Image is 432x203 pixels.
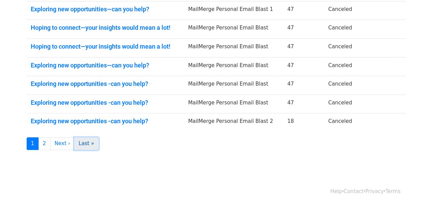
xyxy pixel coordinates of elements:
[31,62,180,69] a: Exploring new opportunities—can you help?
[184,20,283,39] td: MailMerge Personal Email Blast
[324,57,358,76] td: Canceled
[184,1,283,20] td: MailMerge Personal Email Blast 1
[324,39,358,58] td: Canceled
[283,94,324,113] td: 47
[31,24,180,31] a: Hoping to connect—your insights would mean a lot!
[31,43,180,50] a: Hoping to connect—your insights would mean a lot!
[398,170,432,203] iframe: Chat Widget
[27,137,39,150] a: 1
[283,113,324,132] td: 18
[330,188,342,194] a: Help
[324,1,358,20] td: Canceled
[365,188,384,194] a: Privacy
[38,137,51,150] a: 2
[283,76,324,95] td: 47
[31,80,180,88] a: Exploring new opportunities -can you help?
[184,57,283,76] td: MailMerge Personal Email Blast
[50,137,75,150] a: Next ›
[283,20,324,39] td: 47
[283,57,324,76] td: 47
[324,76,358,95] td: Canceled
[324,20,358,39] td: Canceled
[324,113,358,132] td: Canceled
[31,117,180,125] a: Exploring new opportunities -can you help?
[31,99,180,106] a: Exploring new opportunities -can you help?
[184,39,283,58] td: MailMerge Personal Email Blast
[344,188,363,194] a: Contact
[184,94,283,113] td: MailMerge Personal Email Blast
[31,5,180,13] a: Exploring new opportunities—can you help?
[283,39,324,58] td: 47
[283,1,324,20] td: 47
[74,137,98,150] a: Last »
[184,76,283,95] td: MailMerge Personal Email Blast
[324,94,358,113] td: Canceled
[385,188,400,194] a: Terms
[184,113,283,132] td: MailMerge Personal Email Blast 2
